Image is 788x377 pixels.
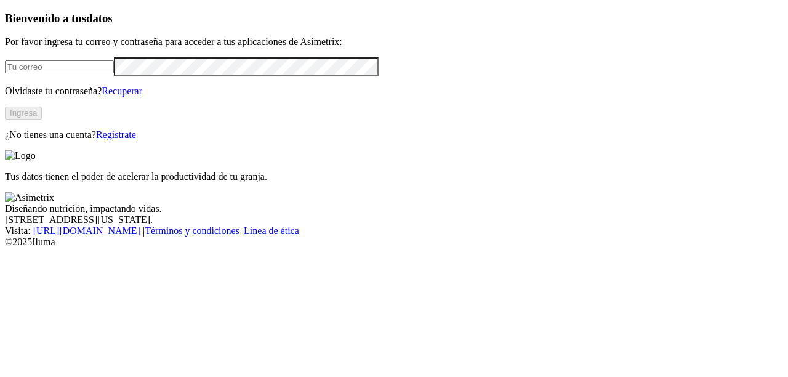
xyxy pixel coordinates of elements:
p: ¿No tienes una cuenta? [5,129,783,140]
img: Asimetrix [5,192,54,203]
p: Olvidaste tu contraseña? [5,86,783,97]
input: Tu correo [5,60,114,73]
span: datos [86,12,113,25]
h3: Bienvenido a tus [5,12,783,25]
a: Recuperar [102,86,142,96]
div: Visita : | | [5,225,783,237]
a: Regístrate [96,129,136,140]
div: [STREET_ADDRESS][US_STATE]. [5,214,783,225]
p: Tus datos tienen el poder de acelerar la productividad de tu granja. [5,171,783,182]
p: Por favor ingresa tu correo y contraseña para acceder a tus aplicaciones de Asimetrix: [5,36,783,47]
div: Diseñando nutrición, impactando vidas. [5,203,783,214]
a: Términos y condiciones [145,225,239,236]
div: © 2025 Iluma [5,237,783,248]
img: Logo [5,150,36,161]
button: Ingresa [5,107,42,120]
a: [URL][DOMAIN_NAME] [33,225,140,236]
a: Línea de ética [244,225,299,236]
